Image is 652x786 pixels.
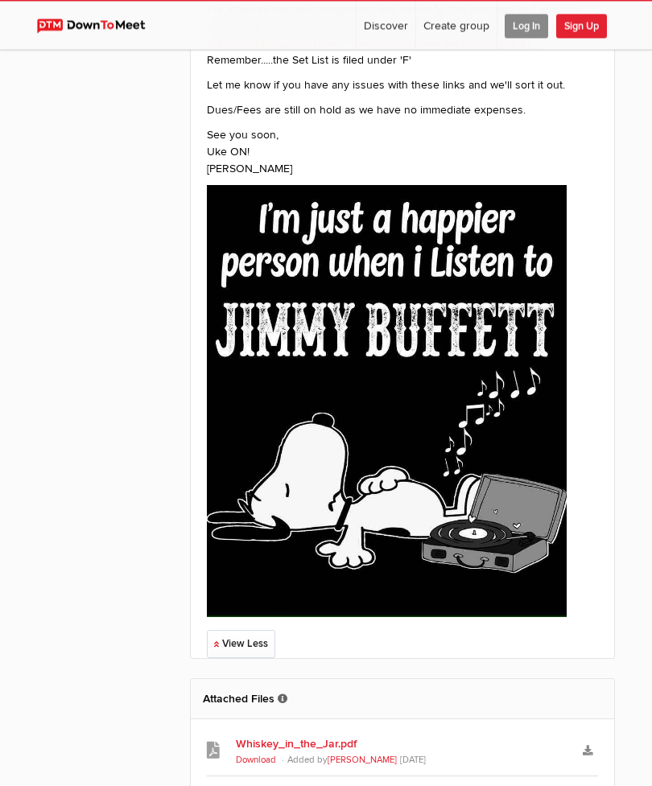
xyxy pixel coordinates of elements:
span: Added by [287,755,400,766]
p: Dues/Fees are still on hold as we have no immediate expenses. [207,102,598,119]
a: Whiskey_in_the_Jar.pdf [236,736,568,753]
a: Log In [497,2,555,50]
span: [DATE] [400,755,427,766]
p: Let me know if you have any issues with these links and we'll sort it out. [207,77,598,94]
a: Sign Up [556,2,614,50]
a: Discover [357,2,415,50]
p: See you soon, Uke ON! [PERSON_NAME] [207,127,598,178]
a: [PERSON_NAME] [328,755,397,766]
a: Download [236,755,276,766]
a: View Less [207,631,275,659]
h2: Attached Files [203,680,602,719]
img: DownToMeet [37,19,160,34]
a: Create group [416,2,497,50]
span: Log In [505,14,548,39]
span: Sign Up [556,14,607,39]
